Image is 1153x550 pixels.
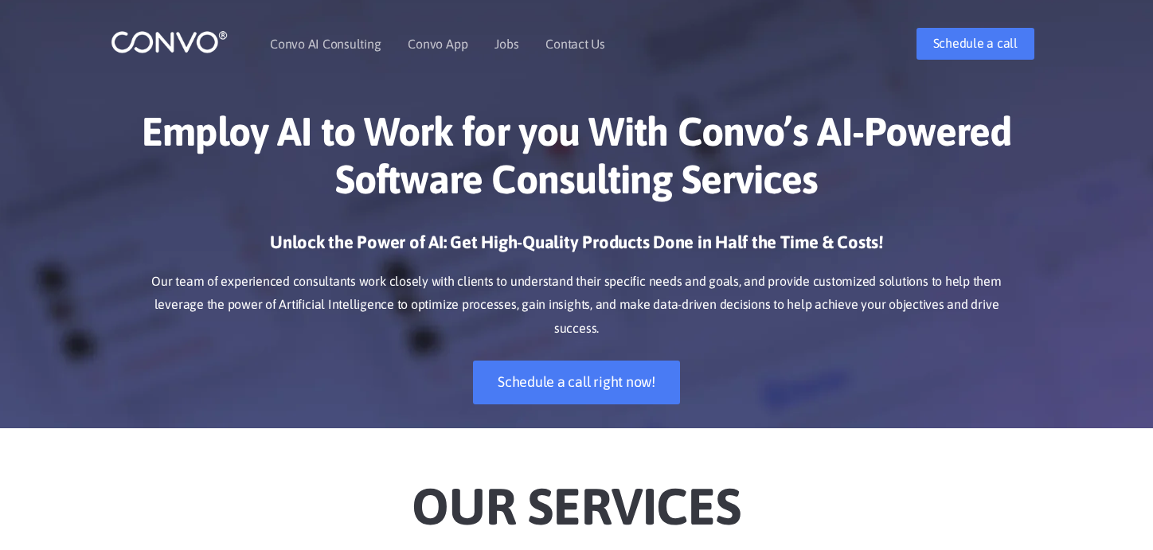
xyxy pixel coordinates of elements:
[135,107,1018,215] h1: Employ AI to Work for you With Convo’s AI-Powered Software Consulting Services
[917,28,1034,60] a: Schedule a call
[135,270,1018,341] p: Our team of experienced consultants work closely with clients to understand their specific needs ...
[135,452,1018,541] h2: Our Services
[111,29,228,54] img: logo_1.png
[135,231,1018,266] h3: Unlock the Power of AI: Get High-Quality Products Done in Half the Time & Costs!
[408,37,467,50] a: Convo App
[494,37,518,50] a: Jobs
[545,37,605,50] a: Contact Us
[270,37,381,50] a: Convo AI Consulting
[473,361,680,404] a: Schedule a call right now!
